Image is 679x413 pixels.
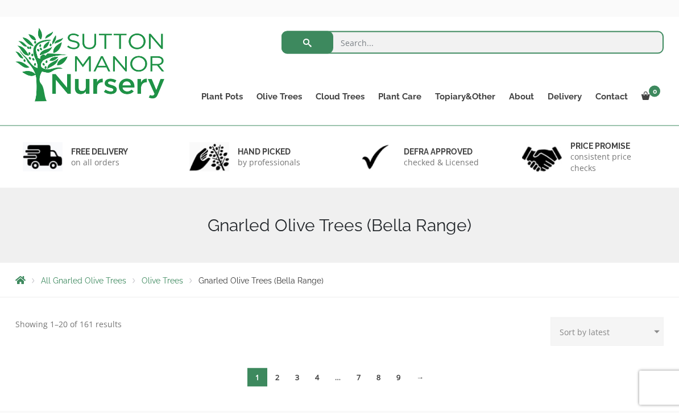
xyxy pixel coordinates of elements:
a: Page 3 [287,368,307,387]
img: 1.jpg [23,143,63,172]
span: Page 1 [247,368,267,387]
input: Search... [281,31,664,54]
a: Contact [589,89,635,105]
nav: Breadcrumbs [15,276,664,285]
a: Page 4 [307,368,327,387]
img: logo [15,28,164,102]
a: Delivery [541,89,589,105]
img: 2.jpg [189,143,229,172]
h6: Defra approved [404,147,479,157]
p: on all orders [71,157,128,168]
p: checked & Licensed [404,157,479,168]
span: … [327,368,349,387]
nav: Product Pagination [15,368,664,391]
p: consistent price checks [570,151,657,174]
h6: FREE DELIVERY [71,147,128,157]
p: Showing 1–20 of 161 results [15,318,122,331]
a: Topiary&Other [428,89,502,105]
a: Plant Care [371,89,428,105]
a: Olive Trees [142,276,183,285]
span: 0 [649,86,660,97]
h6: hand picked [238,147,300,157]
h1: Gnarled Olive Trees (Bella Range) [15,215,664,236]
a: Olive Trees [250,89,309,105]
a: Page 7 [349,368,369,387]
p: by professionals [238,157,300,168]
img: 4.jpg [522,140,562,174]
img: 3.jpg [355,143,395,172]
a: Cloud Trees [309,89,371,105]
a: Page 9 [388,368,408,387]
a: All Gnarled Olive Trees [41,276,126,285]
a: 0 [635,89,664,105]
a: Page 2 [267,368,287,387]
h6: Price promise [570,141,657,151]
a: → [408,368,432,387]
a: About [502,89,541,105]
span: Gnarled Olive Trees (Bella Range) [198,276,324,285]
a: Page 8 [369,368,388,387]
a: Plant Pots [194,89,250,105]
select: Shop order [550,318,664,346]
